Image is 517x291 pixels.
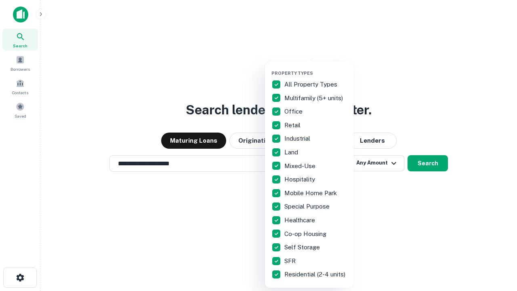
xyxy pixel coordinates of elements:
p: All Property Types [284,80,339,89]
p: Mobile Home Park [284,188,338,198]
p: SFR [284,256,297,266]
p: Hospitality [284,175,317,184]
span: Property Types [271,71,313,76]
p: Land [284,148,300,157]
p: Healthcare [284,215,317,225]
p: Multifamily (5+ units) [284,93,345,103]
p: Mixed-Use [284,161,317,171]
p: Special Purpose [284,202,331,211]
p: Office [284,107,304,116]
p: Co-op Housing [284,229,328,239]
p: Residential (2-4 units) [284,270,347,279]
p: Retail [284,120,302,130]
p: Industrial [284,134,312,143]
p: Self Storage [284,242,322,252]
iframe: Chat Widget [477,226,517,265]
